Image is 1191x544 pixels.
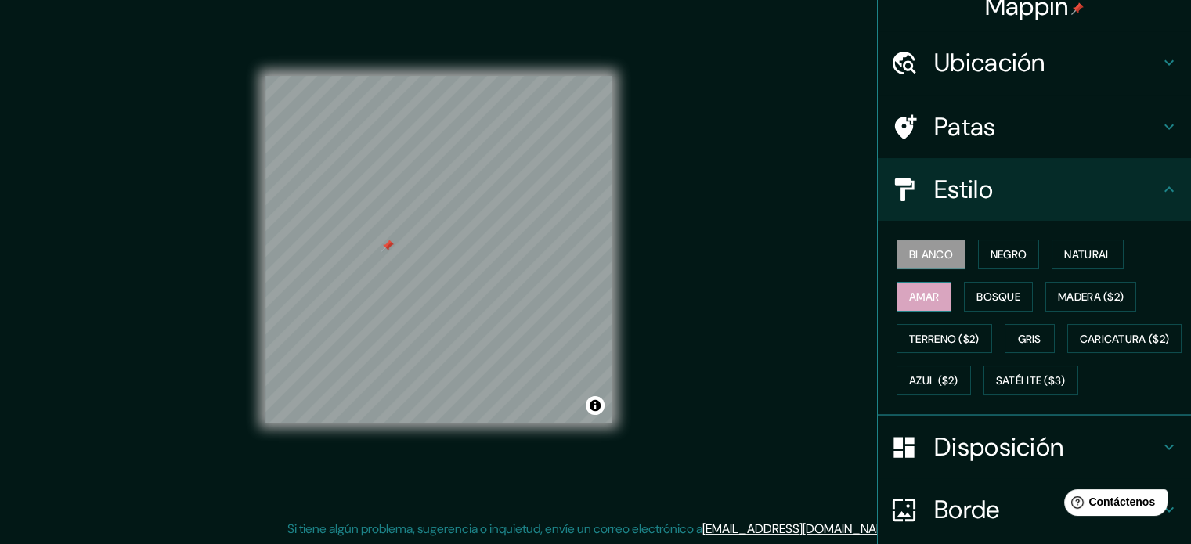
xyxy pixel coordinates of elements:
font: Azul ($2) [909,374,958,388]
button: Gris [1005,324,1055,354]
button: Satélite ($3) [983,366,1078,395]
button: Activar o desactivar atribución [586,396,605,415]
font: Ubicación [934,46,1045,79]
canvas: Mapa [265,76,612,423]
font: Natural [1064,247,1111,261]
font: Amar [909,290,939,304]
div: Patas [878,95,1191,158]
font: Estilo [934,173,993,206]
font: Negro [991,247,1027,261]
button: Bosque [964,282,1033,312]
font: Patas [934,110,996,143]
font: Blanco [909,247,953,261]
div: Ubicación [878,31,1191,94]
button: Negro [978,240,1040,269]
font: Bosque [976,290,1020,304]
button: Amar [897,282,951,312]
font: Madera ($2) [1058,290,1124,304]
button: Madera ($2) [1045,282,1136,312]
div: Estilo [878,158,1191,221]
div: Disposición [878,416,1191,478]
button: Azul ($2) [897,366,971,395]
font: Satélite ($3) [996,374,1066,388]
font: Disposición [934,431,1063,463]
button: Natural [1052,240,1124,269]
iframe: Lanzador de widgets de ayuda [1052,483,1174,527]
img: pin-icon.png [1071,2,1084,15]
font: Terreno ($2) [909,332,980,346]
font: Gris [1018,332,1041,346]
font: Borde [934,493,1000,526]
button: Blanco [897,240,965,269]
font: Si tiene algún problema, sugerencia o inquietud, envíe un correo electrónico a [287,521,702,537]
button: Terreno ($2) [897,324,992,354]
font: Caricatura ($2) [1080,332,1170,346]
div: Borde [878,478,1191,541]
button: Caricatura ($2) [1067,324,1182,354]
a: [EMAIL_ADDRESS][DOMAIN_NAME] [702,521,896,537]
